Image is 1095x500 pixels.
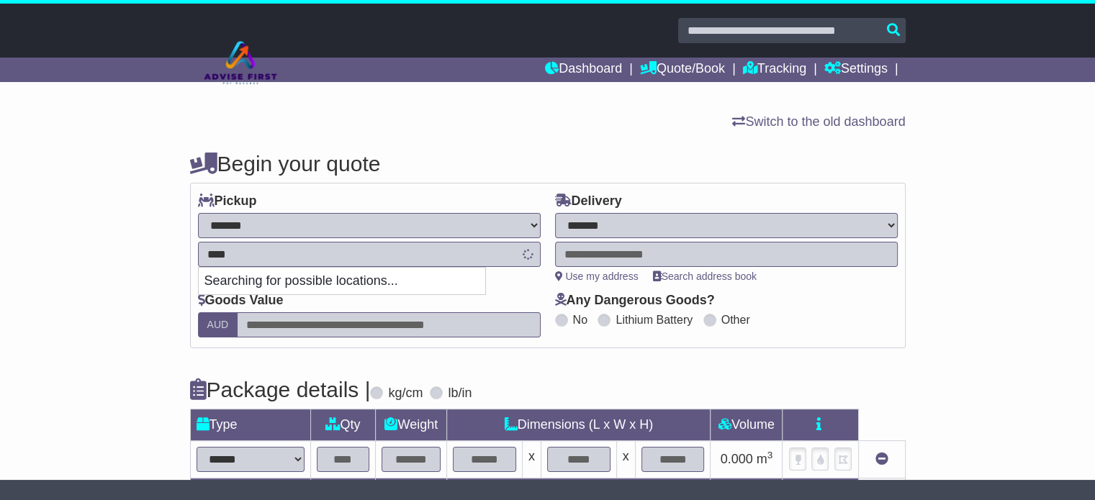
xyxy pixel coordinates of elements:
a: Search address book [653,271,757,282]
a: Dashboard [545,58,622,82]
label: No [573,313,587,327]
label: Pickup [198,194,257,209]
a: Remove this item [875,452,888,466]
sup: 3 [767,450,773,460]
label: Goods Value [198,293,284,309]
td: Dimensions (L x W x H) [447,409,711,441]
a: Quote/Book [640,58,725,82]
h4: Package details | [190,378,371,401]
typeahead: Please provide city [198,242,541,267]
label: Other [721,313,750,327]
a: Switch to the old dashboard [732,114,905,129]
label: lb/in [448,386,472,401]
a: Settings [824,58,888,82]
label: kg/cm [388,386,423,401]
label: AUD [198,312,238,337]
span: m [757,452,773,466]
label: Delivery [555,194,622,209]
td: Qty [310,409,376,441]
td: x [522,441,541,478]
td: Weight [376,409,447,441]
a: Use my address [555,271,639,282]
a: Tracking [743,58,806,82]
label: Any Dangerous Goods? [555,293,715,309]
h4: Begin your quote [190,152,906,176]
p: Searching for possible locations... [199,268,485,295]
span: 0.000 [721,452,753,466]
label: Lithium Battery [616,313,693,327]
td: x [616,441,635,478]
td: Volume [711,409,783,441]
td: Type [190,409,310,441]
